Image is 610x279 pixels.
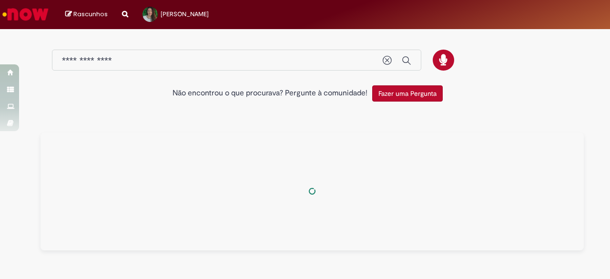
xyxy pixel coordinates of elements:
img: ServiceNow [1,5,50,24]
button: Fazer uma Pergunta [372,85,443,102]
h2: Não encontrou o que procurava? Pergunte à comunidade! [173,89,367,98]
div: Tudo [41,133,584,250]
span: [PERSON_NAME] [161,10,209,18]
span: Rascunhos [73,10,108,19]
a: Rascunhos [65,10,108,19]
